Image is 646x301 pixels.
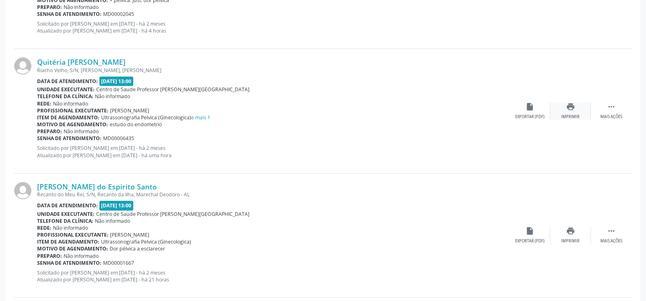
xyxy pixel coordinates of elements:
div: Mais ações [600,114,622,120]
a: [PERSON_NAME] do Espirito Santo [37,182,157,191]
span: Centro de Saude Professor [PERSON_NAME][GEOGRAPHIC_DATA] [96,211,249,218]
div: Imprimir [561,114,580,120]
i: print [566,102,575,111]
span: Não informado [95,93,130,100]
div: Mais ações [600,238,622,244]
i:  [607,102,616,111]
p: Solicitado por [PERSON_NAME] em [DATE] - há 2 meses Atualizado por [PERSON_NAME] em [DATE] - há u... [37,145,509,158]
div: Exportar (PDF) [515,238,545,244]
b: Data de atendimento: [37,78,98,85]
i: print [566,226,575,235]
span: Não informado [53,100,88,107]
div: Imprimir [561,238,580,244]
b: Item de agendamento: [37,238,99,245]
div: Recanto do Meu Rei, S/N, Recanto da Ilha, Marechal Deodoro - AL [37,191,509,198]
span: Não informado [53,224,88,231]
span: Ultrassonografia Pelvica (Ginecologica) [101,238,191,245]
a: e mais 1 [191,114,210,121]
i: insert_drive_file [525,226,534,235]
b: Senha de atendimento: [37,259,101,266]
b: Item de agendamento: [37,114,99,121]
p: Solicitado por [PERSON_NAME] em [DATE] - há 2 meses Atualizado por [PERSON_NAME] em [DATE] - há 4... [37,20,509,34]
img: img [14,57,31,75]
span: [DATE] 13:00 [99,77,134,86]
b: Telefone da clínica: [37,93,93,100]
span: MD00002045 [103,11,134,18]
b: Profissional executante: [37,231,108,238]
b: Motivo de agendamento: [37,245,108,252]
span: Não informado [64,253,99,259]
p: Solicitado por [PERSON_NAME] em [DATE] - há 2 meses Atualizado por [PERSON_NAME] em [DATE] - há 2... [37,269,509,283]
a: Quitéria [PERSON_NAME] [37,57,126,66]
b: Profissional executante: [37,107,108,114]
span: Não informado [64,4,99,11]
span: MD00001667 [103,259,134,266]
b: Motivo de agendamento: [37,121,108,128]
i:  [607,226,616,235]
b: Data de atendimento: [37,202,98,209]
div: Exportar (PDF) [515,114,545,120]
div: Riacho Velho, S/N, [PERSON_NAME], [PERSON_NAME] [37,67,509,74]
b: Preparo: [37,253,62,259]
span: [PERSON_NAME] [110,107,149,114]
span: Não informado [95,218,130,224]
span: Ultrassonografia Pelvica (Ginecologica) [101,114,210,121]
span: [DATE] 13:00 [99,201,134,210]
span: Centro de Saude Professor [PERSON_NAME][GEOGRAPHIC_DATA] [96,86,249,93]
i: insert_drive_file [525,102,534,111]
b: Unidade executante: [37,86,95,93]
b: Rede: [37,100,51,107]
span: Dor pélvica a esclarecer [110,245,165,252]
b: Senha de atendimento: [37,11,101,18]
b: Unidade executante: [37,211,95,218]
span: MD00006435 [103,135,134,142]
b: Preparo: [37,128,62,135]
span: [PERSON_NAME] [110,231,149,238]
b: Senha de atendimento: [37,135,101,142]
img: img [14,182,31,199]
b: Telefone da clínica: [37,218,93,224]
b: Preparo: [37,4,62,11]
span: estudo do endometrio [110,121,162,128]
b: Rede: [37,224,51,231]
span: Não informado [64,128,99,135]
